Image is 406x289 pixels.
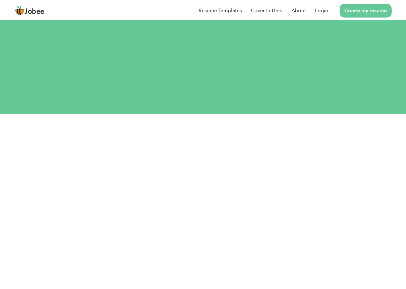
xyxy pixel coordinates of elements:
a: Login [315,7,328,14]
a: Cover Letters [251,7,282,14]
a: Create my resume [340,4,392,18]
span: Jobee [25,8,44,15]
a: About [291,7,306,14]
img: jobee.io [14,5,25,16]
a: Resume Templates [199,7,242,14]
a: Jobee [14,5,44,16]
